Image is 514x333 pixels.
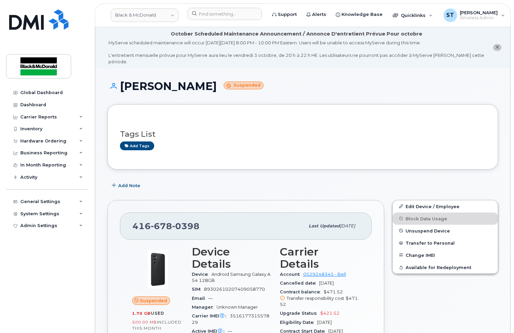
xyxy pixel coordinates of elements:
span: Add Note [118,182,140,189]
span: Contract balance [280,289,324,294]
span: Unknown Manager [217,305,258,310]
button: Transfer to Personal [393,237,498,249]
button: Add Note [107,180,146,192]
span: 89302610207409058770 [204,287,265,292]
img: image20231002-3703462-17nx3v8.jpeg [138,249,178,290]
h3: Carrier Details [280,246,360,270]
h1: [PERSON_NAME] [107,80,498,92]
span: 416 [132,221,200,231]
div: MyServe scheduled maintenance will occur [DATE][DATE] 8:00 PM - 10:00 PM Eastern. Users will be u... [108,40,484,65]
button: Available for Redeployment [393,261,498,273]
button: Block Data Usage [393,213,498,225]
span: Email [192,296,208,301]
span: Unsuspend Device [406,228,450,233]
span: 500.00 MB [132,320,157,325]
span: Android Samsung Galaxy A54 128GB [192,272,270,283]
button: Unsuspend Device [393,225,498,237]
span: $471.52 [280,289,360,308]
h3: Device Details [192,246,272,270]
span: [DATE] [340,223,355,228]
span: Carrier IMEI [192,313,230,318]
h3: Tags List [120,130,486,138]
button: close notification [493,44,501,51]
span: 351617731557829 [192,313,269,325]
a: 0529248345 - Bell [303,272,346,277]
span: 1.70 GB [132,311,151,316]
span: SIM [192,287,204,292]
span: Device [192,272,211,277]
span: Upgrade Status [280,311,320,316]
span: used [151,311,164,316]
span: Available for Redeployment [406,265,471,270]
span: Cancelled date [280,281,319,286]
span: Transfer responsibility cost [287,296,344,301]
button: Change IMEI [393,249,498,261]
span: $421.52 [320,311,340,316]
a: Edit Device / Employee [393,200,498,213]
span: 678 [151,221,172,231]
span: — [208,296,213,301]
span: [DATE] [317,320,332,325]
span: Account [280,272,303,277]
span: Manager [192,305,217,310]
div: October Scheduled Maintenance Announcement / Annonce D'entretient Prévue Pour octobre [171,30,422,38]
span: 0398 [172,221,200,231]
span: [DATE] [319,281,334,286]
span: Eligibility Date [280,320,317,325]
span: Suspended [140,297,167,304]
a: Add tags [120,141,154,150]
span: Last updated [309,223,340,228]
small: Suspended [224,82,264,89]
span: included this month [132,319,182,331]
